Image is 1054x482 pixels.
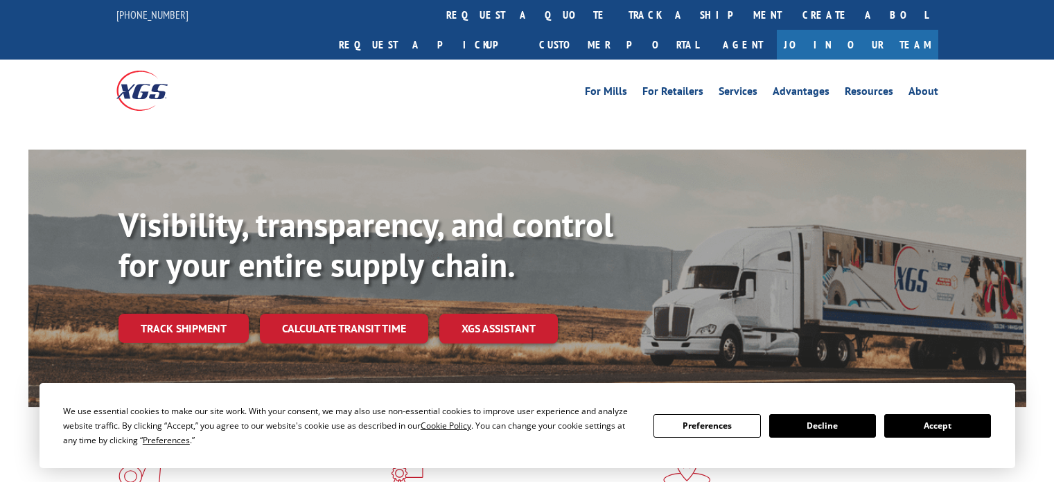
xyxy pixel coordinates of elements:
[773,86,829,101] a: Advantages
[719,86,757,101] a: Services
[777,30,938,60] a: Join Our Team
[585,86,627,101] a: For Mills
[908,86,938,101] a: About
[260,314,428,343] a: Calculate transit time
[116,8,188,21] a: [PHONE_NUMBER]
[529,30,709,60] a: Customer Portal
[118,203,613,286] b: Visibility, transparency, and control for your entire supply chain.
[653,414,760,438] button: Preferences
[845,86,893,101] a: Resources
[769,414,876,438] button: Decline
[39,383,1015,468] div: Cookie Consent Prompt
[63,404,637,447] div: We use essential cookies to make our site work. With your consent, we may also use non-essential ...
[642,86,703,101] a: For Retailers
[328,30,529,60] a: Request a pickup
[439,314,558,343] a: XGS ASSISTANT
[118,314,249,343] a: Track shipment
[709,30,777,60] a: Agent
[143,434,190,446] span: Preferences
[884,414,991,438] button: Accept
[421,420,471,431] span: Cookie Policy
